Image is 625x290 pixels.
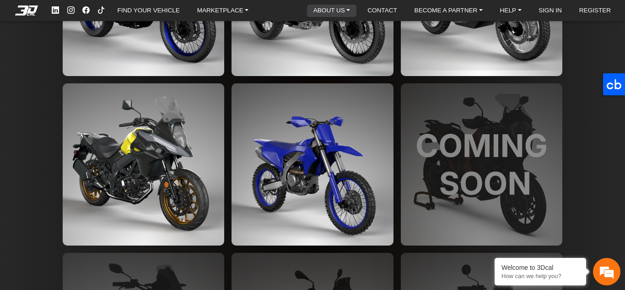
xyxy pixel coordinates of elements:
[576,5,615,17] a: REGISTER
[5,181,174,213] textarea: Type your message and hit 'Enter'
[501,264,579,271] div: Welcome to 3Dcal
[496,5,525,17] a: HELP
[10,47,24,61] div: Navigation go back
[113,5,183,17] a: FIND YOUR VEHICLE
[501,273,579,279] p: How can we help you?
[150,5,172,27] div: Minimize live chat window
[310,5,354,17] a: ABOUT US
[535,5,566,17] a: SIGN IN
[61,213,118,242] div: FAQs
[411,5,486,17] a: BECOME A PARTNER
[53,79,126,166] span: We're online!
[194,5,253,17] a: MARKETPLACE
[401,83,563,246] img: KTM 1290 Super Adventure S (COMING SOON) (2024)
[364,5,401,17] a: CONTACT
[61,48,167,60] div: Chat with us now
[63,83,225,246] img: Suzuki V Strom 650 (2017-2024)
[232,83,393,246] img: Yamaha YZ-F/YZ-FX (2023-)
[5,230,61,236] span: Conversation
[118,213,174,242] div: Articles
